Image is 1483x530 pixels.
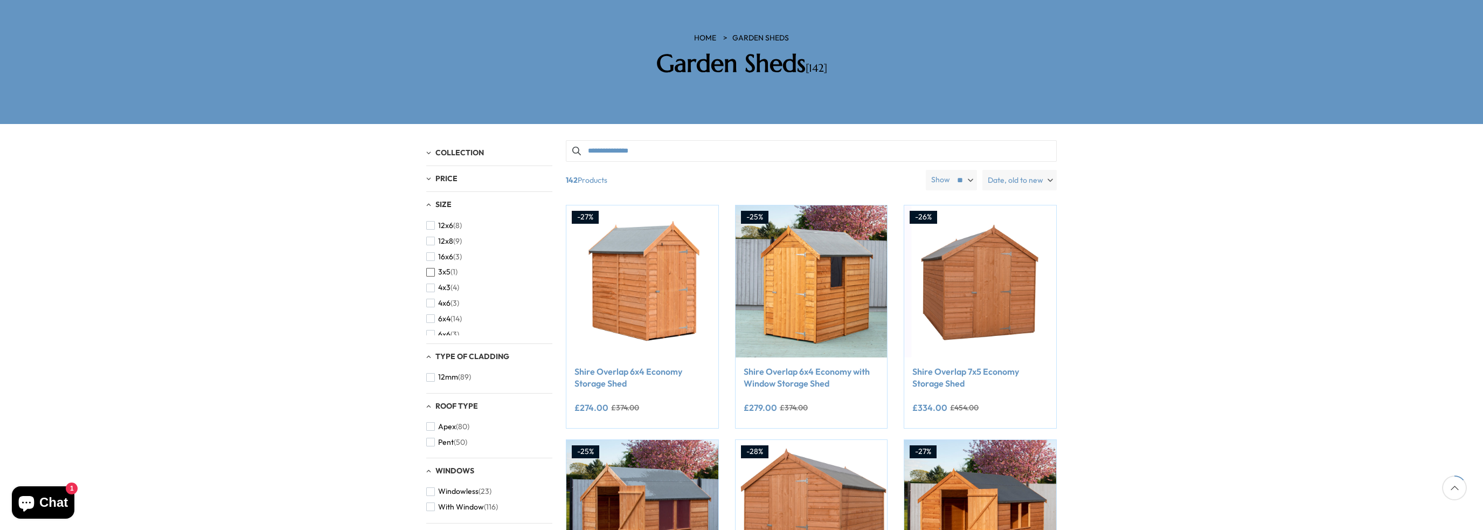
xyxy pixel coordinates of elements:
span: With Window [438,503,484,512]
span: Windows [435,466,474,476]
span: 16x6 [438,252,453,261]
label: Show [931,175,950,185]
span: Pent [438,438,454,447]
span: Roof Type [435,401,478,411]
span: 4x3 [438,283,451,292]
span: [142] [806,61,827,75]
button: 4x3 [426,280,459,295]
button: Apex [426,419,469,435]
div: -27% [910,445,937,458]
span: (9) [453,237,462,246]
ins: £334.00 [912,403,947,412]
inbox-online-store-chat: Shopify online store chat [9,486,78,521]
div: -26% [910,211,937,224]
button: 4x6 [426,295,459,311]
input: Search products [566,140,1057,162]
label: Date, old to new [982,170,1057,190]
span: 12x6 [438,221,453,230]
div: -28% [741,445,768,458]
span: 12mm [438,373,458,382]
span: (80) [456,422,469,431]
div: -27% [572,211,599,224]
span: (14) [451,314,462,323]
span: 3x5 [438,267,451,277]
span: (1) [451,267,458,277]
span: Price [435,174,458,183]
span: 12x8 [438,237,453,246]
a: Shire Overlap 6x4 Economy with Window Storage Shed [744,366,879,390]
h2: Garden Sheds [588,49,895,78]
ins: £279.00 [744,403,777,412]
span: (3) [453,252,462,261]
span: (3) [451,299,459,308]
span: (89) [458,373,471,382]
span: Apex [438,422,456,431]
img: Shire Overlap 6x4 Economy Storage Shed - Best Shed [566,205,718,357]
span: (4) [451,283,459,292]
span: Collection [435,148,484,157]
span: Size [435,199,452,209]
span: Windowless [438,487,479,496]
span: (8) [453,221,462,230]
button: 6x4 [426,311,462,327]
span: Products [562,170,921,190]
del: £454.00 [950,404,979,411]
ins: £274.00 [574,403,608,412]
span: (116) [484,503,498,512]
span: 6x6 [438,330,451,339]
button: Pent [426,435,467,450]
span: (23) [479,487,491,496]
span: Date, old to new [988,170,1043,190]
a: Garden Sheds [732,33,789,44]
img: Shire Overlap 7x5 Economy Storage Shed - Best Shed [904,205,1056,357]
span: (3) [451,330,459,339]
span: Type of Cladding [435,352,509,361]
a: HOME [694,33,716,44]
b: 142 [566,170,578,190]
img: Shire Overlap 6x4 Economy with Window Storage Shed - Best Shed [736,205,888,357]
del: £374.00 [611,404,639,411]
button: Windowless [426,484,491,499]
button: 16x6 [426,249,462,265]
div: -25% [572,445,599,458]
button: 6x6 [426,327,459,342]
span: (50) [454,438,467,447]
button: With Window [426,499,498,515]
button: 12x6 [426,218,462,233]
a: Shire Overlap 7x5 Economy Storage Shed [912,366,1048,390]
button: 12mm [426,369,471,385]
del: £374.00 [780,404,808,411]
span: 4x6 [438,299,451,308]
button: 12x8 [426,233,462,249]
div: -25% [741,211,768,224]
span: 6x4 [438,314,451,323]
a: Shire Overlap 6x4 Economy Storage Shed [574,366,710,390]
button: 3x5 [426,264,458,280]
